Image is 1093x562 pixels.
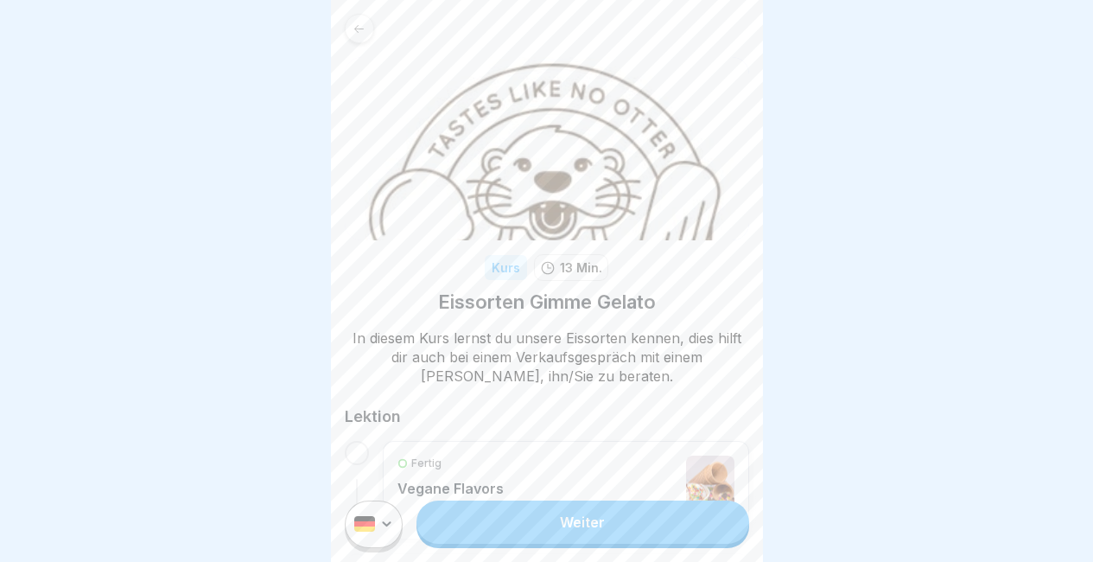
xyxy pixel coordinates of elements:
p: 13 Min. [560,259,602,277]
img: r2rnas9qskrmkpe7jqtybfg4.png [686,456,734,525]
img: p52xs7ylq7vmisini7vkow70.png [345,57,749,240]
h2: Lektion [345,406,749,427]
a: Weiter [416,501,748,544]
p: Fertig [411,456,442,471]
p: In diesem Kurs lernst du unsere Eissorten kennen, dies hilft dir auch bei einem Verkaufsgespräch ... [345,329,749,386]
div: Kurs [485,255,527,280]
img: de.svg [354,517,375,533]
a: FertigVegane Flavors [397,456,734,525]
p: Vegane Flavors [397,480,504,497]
h1: Eissorten Gimme Gelato [438,290,656,315]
